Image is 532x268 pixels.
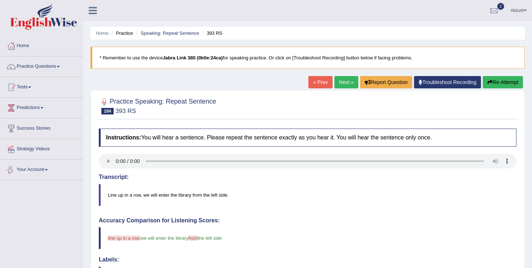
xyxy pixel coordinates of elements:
span: the left side [198,235,222,241]
blockquote: Line up in a row, we will enter the library from the left side. [99,184,516,206]
span: we will enter the library [140,235,188,241]
a: Troubleshoot Recording [414,76,481,88]
a: Speaking: Repeat Sentence [140,30,199,36]
a: Predictions [0,98,83,116]
a: Tests [0,77,83,95]
span: 104 [101,108,114,114]
button: Re-Attempt [483,76,523,88]
b: Jabra Link 380 (0b0e:24ca) [163,55,223,60]
a: Strategy Videos [0,139,83,157]
li: Practice [110,30,133,37]
a: Home [96,30,109,36]
h4: Labels: [99,256,516,263]
a: « Prev [308,76,332,88]
blockquote: * Remember to use the device for speaking practice. Or click on [Troubleshoot Recording] button b... [90,47,525,69]
span: 2 [497,3,504,10]
h2: Practice Speaking: Repeat Sentence [99,96,216,114]
h4: Accuracy Comparison for Listening Scores: [99,217,516,224]
a: Home [0,36,83,54]
b: Instructions: [106,134,141,141]
button: Report Question [360,76,412,88]
h4: Transcript: [99,174,516,180]
span: line up in a row, [108,235,140,241]
h4: You will hear a sentence. Please repeat the sentence exactly as you hear it. You will hear the se... [99,129,516,147]
a: Next » [334,76,358,88]
a: Your Account [0,160,83,178]
small: 393 RS [115,108,136,114]
a: Practice Questions [0,56,83,75]
a: Success Stories [0,118,83,137]
li: 393 RS [200,30,223,37]
span: from [189,235,198,241]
